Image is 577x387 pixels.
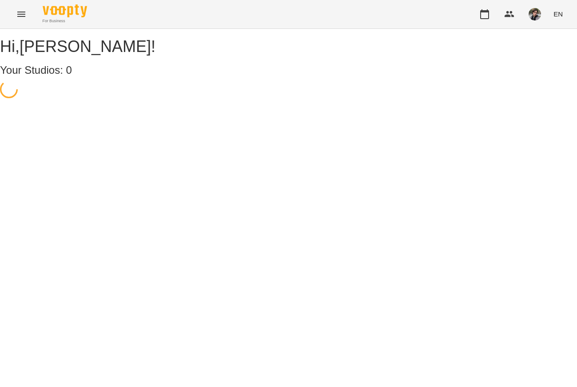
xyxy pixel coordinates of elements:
img: Voopty Logo [43,4,87,17]
button: EN [550,6,566,22]
span: 0 [66,64,72,76]
span: For Business [43,18,87,24]
span: EN [553,9,563,19]
img: 3324ceff06b5eb3c0dd68960b867f42f.jpeg [529,8,541,20]
button: Menu [11,4,32,25]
